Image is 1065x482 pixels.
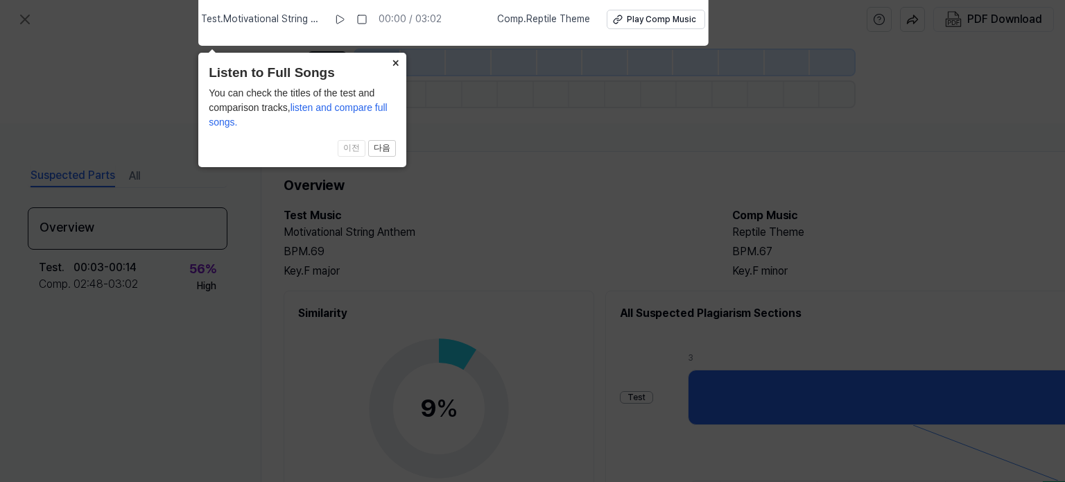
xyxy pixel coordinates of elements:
span: Test . Motivational String Anthem [201,12,323,26]
span: listen and compare full songs. [209,102,388,128]
button: 다음 [368,140,396,157]
span: Comp . Reptile Theme [497,12,590,26]
div: Play Comp Music [627,14,696,26]
button: Close [384,53,406,72]
div: You can check the titles of the test and comparison tracks, [209,86,396,130]
div: 00:00 / 03:02 [379,12,442,26]
button: Play Comp Music [607,10,705,29]
header: Listen to Full Songs [209,63,396,83]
